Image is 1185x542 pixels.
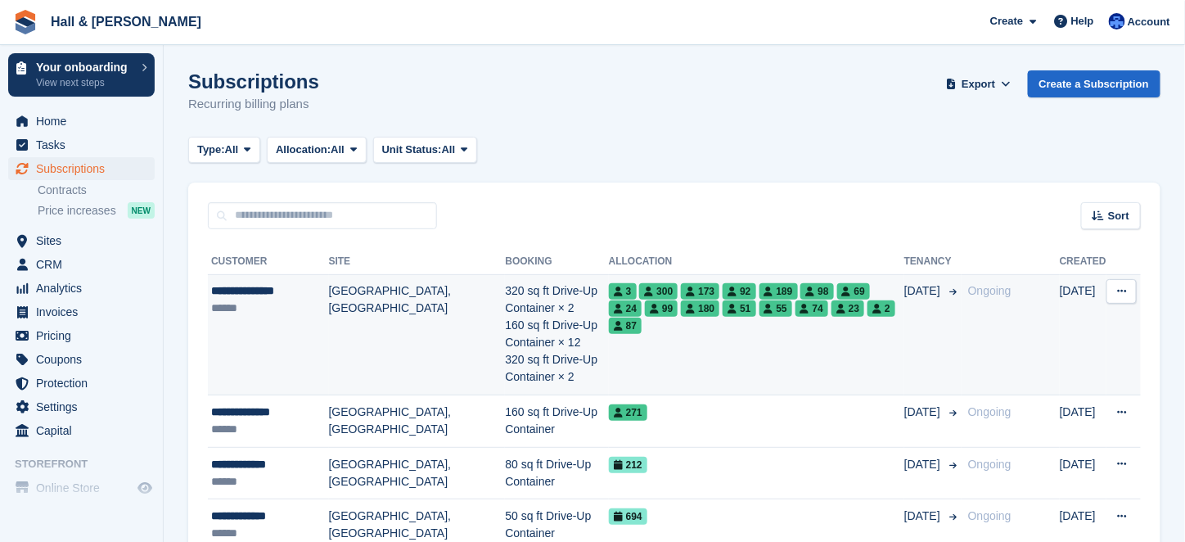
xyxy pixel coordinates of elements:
[962,76,995,93] span: Export
[759,300,792,317] span: 55
[276,142,331,158] span: Allocation:
[135,478,155,498] a: Preview store
[8,253,155,276] a: menu
[904,508,944,525] span: [DATE]
[36,75,133,90] p: View next steps
[723,283,755,300] span: 92
[1060,395,1106,448] td: [DATE]
[609,457,647,473] span: 212
[373,137,477,164] button: Unit Status: All
[8,477,155,499] a: menu
[36,157,134,180] span: Subscriptions
[943,70,1015,97] button: Export
[38,201,155,219] a: Price increases NEW
[904,282,944,300] span: [DATE]
[1028,70,1160,97] a: Create a Subscription
[36,253,134,276] span: CRM
[1071,13,1094,29] span: Help
[8,324,155,347] a: menu
[968,284,1012,297] span: Ongoing
[8,395,155,418] a: menu
[8,372,155,395] a: menu
[800,283,833,300] span: 98
[759,283,798,300] span: 189
[795,300,828,317] span: 74
[8,157,155,180] a: menu
[36,348,134,371] span: Coupons
[382,142,442,158] span: Unit Status:
[904,404,944,421] span: [DATE]
[609,508,647,525] span: 694
[8,348,155,371] a: menu
[329,447,506,499] td: [GEOGRAPHIC_DATA], [GEOGRAPHIC_DATA]
[505,249,608,275] th: Booking
[1108,208,1129,224] span: Sort
[968,458,1012,471] span: Ongoing
[645,300,678,317] span: 99
[609,283,637,300] span: 3
[990,13,1023,29] span: Create
[831,300,864,317] span: 23
[837,283,870,300] span: 69
[188,137,260,164] button: Type: All
[36,300,134,323] span: Invoices
[1060,274,1106,395] td: [DATE]
[44,8,208,35] a: Hall & [PERSON_NAME]
[968,509,1012,522] span: Ongoing
[8,53,155,97] a: Your onboarding View next steps
[36,419,134,442] span: Capital
[36,372,134,395] span: Protection
[904,249,962,275] th: Tenancy
[1060,249,1106,275] th: Created
[128,202,155,219] div: NEW
[1060,447,1106,499] td: [DATE]
[723,300,755,317] span: 51
[505,447,608,499] td: 80 sq ft Drive-Up Container
[38,203,116,219] span: Price increases
[609,249,904,275] th: Allocation
[197,142,225,158] span: Type:
[15,456,163,472] span: Storefront
[8,277,155,300] a: menu
[329,249,506,275] th: Site
[681,300,719,317] span: 180
[609,318,642,334] span: 87
[208,249,329,275] th: Customer
[225,142,239,158] span: All
[867,300,895,317] span: 2
[36,324,134,347] span: Pricing
[36,229,134,252] span: Sites
[1128,14,1170,30] span: Account
[36,277,134,300] span: Analytics
[8,133,155,156] a: menu
[36,133,134,156] span: Tasks
[968,405,1012,418] span: Ongoing
[8,110,155,133] a: menu
[8,229,155,252] a: menu
[681,283,719,300] span: 173
[1109,13,1125,29] img: Claire Banham
[36,395,134,418] span: Settings
[505,395,608,448] td: 160 sq ft Drive-Up Container
[188,95,319,114] p: Recurring billing plans
[36,61,133,73] p: Your onboarding
[331,142,345,158] span: All
[442,142,456,158] span: All
[505,274,608,395] td: 320 sq ft Drive-Up Container × 2 160 sq ft Drive-Up Container × 12 320 sq ft Drive-Up Container × 2
[639,283,678,300] span: 300
[609,300,642,317] span: 24
[36,477,134,499] span: Online Store
[267,137,367,164] button: Allocation: All
[904,456,944,473] span: [DATE]
[188,70,319,93] h1: Subscriptions
[38,183,155,198] a: Contracts
[36,110,134,133] span: Home
[609,404,647,421] span: 271
[8,419,155,442] a: menu
[8,300,155,323] a: menu
[329,274,506,395] td: [GEOGRAPHIC_DATA], [GEOGRAPHIC_DATA]
[329,395,506,448] td: [GEOGRAPHIC_DATA], [GEOGRAPHIC_DATA]
[13,10,38,34] img: stora-icon-8386f47178a22dfd0bd8f6a31ec36ba5ce8667c1dd55bd0f319d3a0aa187defe.svg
